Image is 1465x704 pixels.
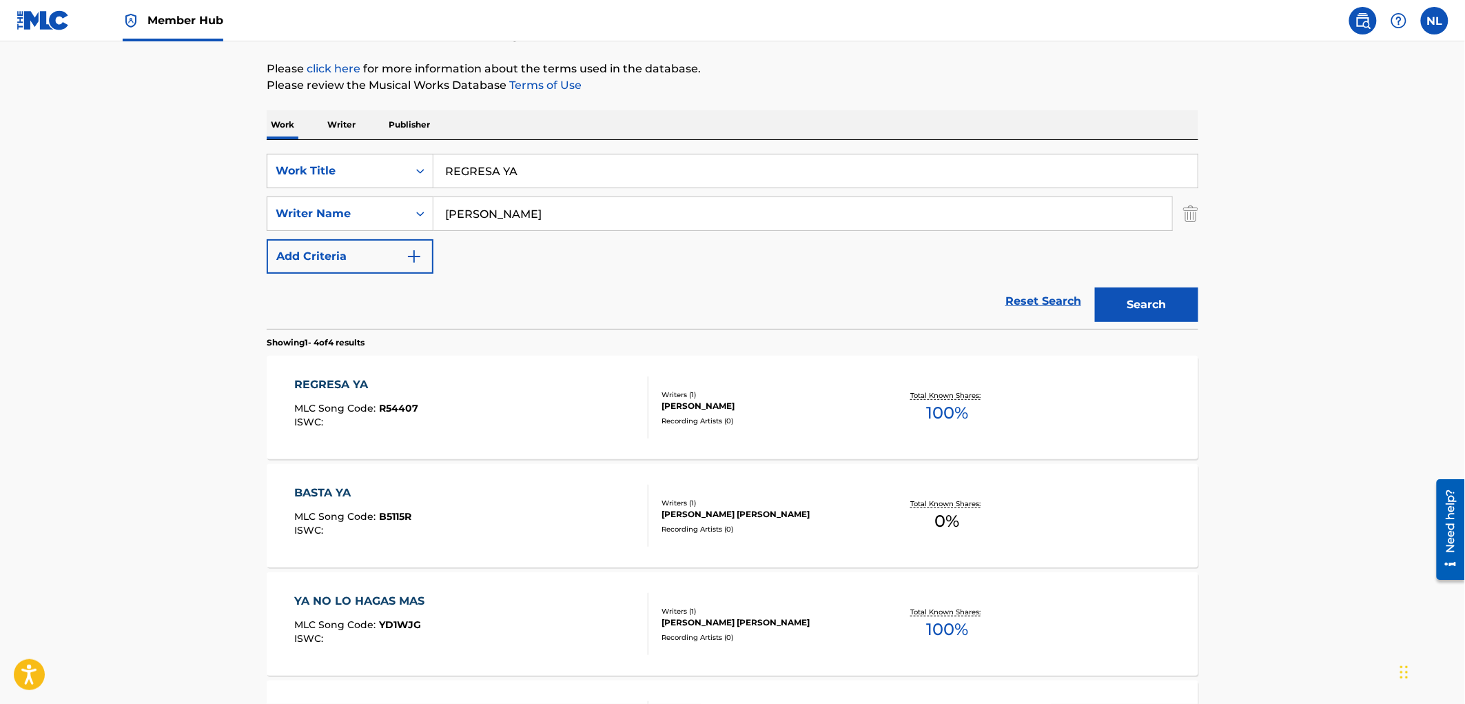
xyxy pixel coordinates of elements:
iframe: Resource Center [1426,474,1465,585]
div: [PERSON_NAME] [PERSON_NAME] [662,508,870,521]
div: Recording Artists ( 0 ) [662,524,870,534]
a: click here [307,62,360,75]
form: Search Form [267,154,1198,329]
div: REGRESA YA [295,376,419,393]
img: Delete Criterion [1183,197,1198,231]
a: Reset Search [998,286,1088,316]
div: [PERSON_NAME] [662,400,870,412]
p: Work [267,110,298,139]
span: 100 % [926,401,968,425]
span: MLC Song Code : [295,510,380,523]
span: Member Hub [147,12,223,28]
p: Please review the Musical Works Database [267,77,1198,94]
span: ISWC : [295,416,327,428]
p: Writer [323,110,360,139]
img: help [1391,12,1407,29]
span: R54407 [380,402,419,414]
img: Top Rightsholder [123,12,139,29]
p: Publisher [385,110,434,139]
div: BASTA YA [295,485,412,501]
img: search [1355,12,1371,29]
span: YD1WJG [380,618,422,631]
a: REGRESA YAMLC Song Code:R54407ISWC:Writers (1)[PERSON_NAME]Recording Artists (0)Total Known Share... [267,356,1198,459]
div: Recording Artists ( 0 ) [662,632,870,643]
a: Terms of Use [506,79,582,92]
iframe: Chat Widget [1396,638,1465,704]
p: Showing 1 - 4 of 4 results [267,336,365,349]
a: Public Search [1349,7,1377,34]
p: Please for more information about the terms used in the database. [267,61,1198,77]
span: MLC Song Code : [295,402,380,414]
span: 0 % [935,509,960,534]
div: User Menu [1421,7,1448,34]
span: ISWC : [295,524,327,536]
p: Total Known Shares: [910,499,984,509]
img: MLC Logo [17,10,70,30]
div: Work Title [276,163,400,179]
div: Help [1385,7,1413,34]
button: Search [1095,288,1198,322]
span: MLC Song Code : [295,618,380,631]
div: Drag [1400,652,1408,693]
div: Writers ( 1 ) [662,390,870,400]
a: BASTA YAMLC Song Code:B5115RISWC:Writers (1)[PERSON_NAME] [PERSON_NAME]Recording Artists (0)Total... [267,464,1198,567]
span: B5115R [380,510,412,523]
div: YA NO LO HAGAS MAS [295,593,432,610]
span: 100 % [926,617,968,642]
div: Writer Name [276,205,400,222]
button: Add Criteria [267,239,433,274]
div: Writers ( 1 ) [662,498,870,508]
span: ISWC : [295,632,327,645]
p: Total Known Shares: [910,607,984,617]
div: [PERSON_NAME] [PERSON_NAME] [662,616,870,629]
p: Total Known Shares: [910,390,984,401]
div: Writers ( 1 ) [662,606,870,616]
img: 9d2ae6d4665cec9f34b9.svg [406,248,422,265]
div: Recording Artists ( 0 ) [662,416,870,426]
a: YA NO LO HAGAS MASMLC Song Code:YD1WJGISWC:Writers (1)[PERSON_NAME] [PERSON_NAME]Recording Artist... [267,572,1198,676]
